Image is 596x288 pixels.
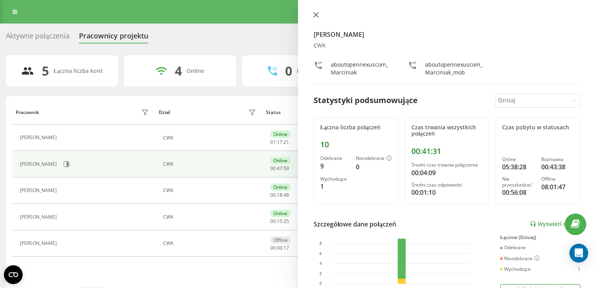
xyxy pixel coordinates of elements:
div: Open Intercom Messenger [569,244,588,263]
span: 47 [277,165,282,172]
text: 4 [320,261,322,266]
div: CWK [314,42,580,49]
div: Offline [541,176,574,182]
div: : : [270,166,289,171]
div: Odebrane [500,245,526,250]
div: : : [270,139,289,145]
div: Średni czas odpowiedzi [411,182,483,188]
div: Czas pobytu w statusach [502,124,574,131]
text: 2 [320,272,322,276]
div: 08:01:47 [541,182,574,192]
span: 00 [270,245,276,251]
div: 00:41:31 [411,147,483,156]
span: 59 [284,165,289,172]
div: Wychodzące [500,266,531,272]
div: 0 [285,63,292,78]
span: 00 [270,165,276,172]
span: 48 [284,192,289,198]
button: Open CMP widget [4,265,23,284]
text: 0 [320,281,322,286]
div: Szczegółowe dane połączeń [314,219,396,229]
div: CWK [163,161,258,167]
div: [PERSON_NAME] [20,241,59,246]
div: Dział [159,110,170,115]
div: Średni czas trwania połączenia [411,162,483,168]
a: Wyświetl raport [530,221,580,227]
div: Nie przeszkadzać [502,176,535,188]
div: Rozmawiają [297,68,328,74]
div: Online [187,68,204,74]
div: Statystyki podsumowujące [314,94,418,106]
div: Łącznie (Dzisiaj) [500,235,580,240]
text: 8 [320,241,322,246]
div: Online [502,157,535,162]
div: : : [270,192,289,198]
span: 25 [284,218,289,225]
div: [PERSON_NAME] [20,188,59,193]
div: 4 [175,63,182,78]
div: Pracownicy projektu [79,32,148,44]
div: CWK [163,241,258,246]
div: Wychodzące [320,176,350,182]
div: : : [270,219,289,224]
div: 00:43:38 [541,162,574,172]
div: [PERSON_NAME] [20,135,59,140]
div: Pracownik [16,110,39,115]
div: 1 [320,182,350,191]
div: 00:56:08 [502,188,535,197]
div: : : [270,245,289,251]
div: 1 [578,266,580,272]
span: 18 [277,192,282,198]
div: [PERSON_NAME] [20,214,59,220]
span: 00 [270,192,276,198]
div: Online [270,130,291,138]
div: 0 [356,162,392,172]
h4: [PERSON_NAME] [314,30,580,39]
div: Online [270,157,291,164]
div: Czas trwania wszystkich połączeń [411,124,483,138]
span: 01 [270,139,276,145]
div: Łączna liczba kont [54,68,103,74]
span: 00 [270,218,276,225]
span: 15 [277,218,282,225]
div: 10 [320,140,392,149]
span: 21 [284,139,289,145]
text: 6 [320,251,322,255]
div: Aktywne połączenia [6,32,70,44]
div: CWK [163,214,258,220]
div: Nieodebrane [500,255,540,262]
div: Odebrane [320,156,350,161]
span: 17 [277,139,282,145]
div: CWK [163,135,258,141]
span: 17 [284,245,289,251]
div: Online [270,210,291,217]
span: 00 [277,245,282,251]
div: Nieodebrane [356,156,392,162]
div: aboutopennexuscom_Marciniak [331,61,392,76]
div: aboutopennexuscom_Marciniak_mob [425,61,486,76]
div: Rozmawia [541,157,574,162]
div: 00:01:10 [411,188,483,197]
div: 05:38:28 [502,162,535,172]
div: 00:04:09 [411,168,483,178]
div: Offline [270,236,291,244]
div: Status [266,110,281,115]
div: Online [270,183,291,191]
div: 5 [42,63,49,78]
div: 9 [320,161,350,171]
div: [PERSON_NAME] [20,161,59,167]
div: CWK [163,188,258,193]
div: Łączna liczba połączeń [320,124,392,131]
